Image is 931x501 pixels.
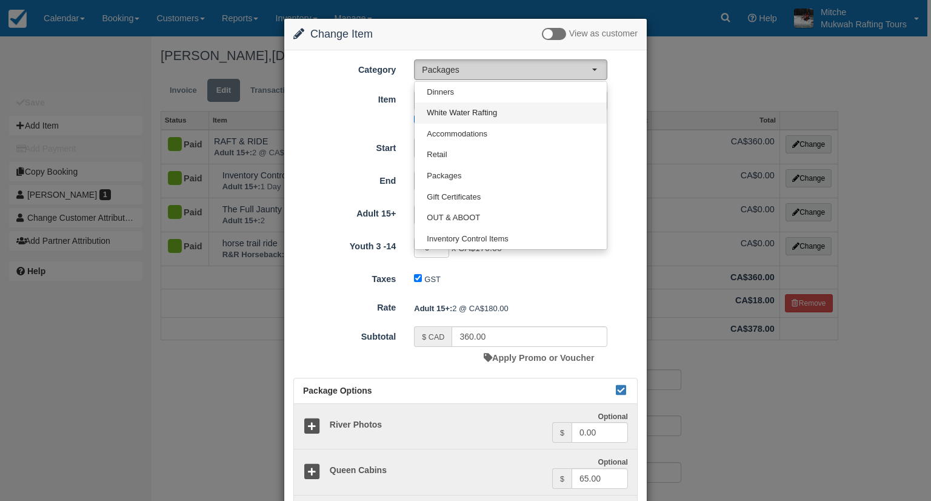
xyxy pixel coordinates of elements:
a: Apply Promo or Voucher [484,353,594,363]
strong: Adult 15+ [414,304,452,313]
strong: Optional [598,412,628,421]
span: Retail [427,149,447,161]
strong: Optional [598,458,628,466]
h5: River Photos [321,420,552,429]
span: Packages [427,170,461,182]
div: 2 @ CA$180.00 [405,298,647,318]
label: Category [284,59,405,76]
small: $ [560,475,564,483]
a: Queen Cabins Optional $ [294,449,637,496]
small: $ [560,429,564,437]
span: Inventory Control Items [427,234,508,245]
span: Package Options [303,386,372,395]
span: x CA$170.00 [452,244,502,254]
label: Adult 15+ [284,203,405,220]
label: Subtotal [284,326,405,343]
span: OUT & ABOOT [427,212,480,224]
label: Taxes [284,269,405,286]
span: Gift Certificates [427,192,481,203]
span: View as customer [569,29,638,39]
span: White Water Rafting [427,107,497,119]
label: Item [284,89,405,106]
label: Start [284,138,405,155]
span: Dinners [427,87,454,98]
label: GST [424,275,441,284]
span: Accommodations [427,129,487,140]
span: Packages [422,64,592,76]
label: End [284,170,405,187]
a: River Photos Optional $ [294,404,637,450]
span: Change Item [310,28,373,40]
label: Youth 3 -14 [284,236,405,253]
label: Rate [284,297,405,314]
button: Packages [414,59,607,80]
small: $ CAD [422,333,444,341]
h5: Queen Cabins [321,466,552,475]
